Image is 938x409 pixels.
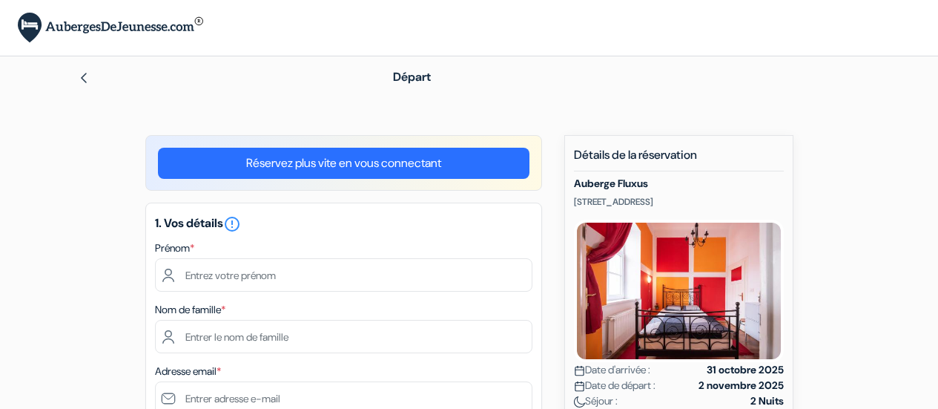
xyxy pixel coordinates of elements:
[223,215,241,233] i: error_outline
[393,69,431,85] span: Départ
[574,148,784,171] h5: Détails de la réservation
[18,13,203,43] img: AubergesDeJeunesse.com
[155,302,225,318] label: Nom de famille
[574,381,585,392] img: calendar.svg
[155,241,194,256] label: Prénom
[750,393,784,409] strong: 2 Nuits
[158,148,529,179] a: Réservez plus vite en vous connectant
[574,196,784,208] p: [STREET_ADDRESS]
[574,378,655,393] span: Date de départ :
[574,177,784,190] h5: Auberge Fluxus
[155,320,532,353] input: Entrer le nom de famille
[155,364,221,379] label: Adresse email
[574,396,585,408] img: moon.svg
[223,215,241,231] a: error_outline
[155,215,532,233] h5: 1. Vos détails
[574,365,585,376] img: calendar.svg
[707,362,784,378] strong: 31 octobre 2025
[78,72,90,84] img: left_arrow.svg
[574,393,618,409] span: Séjour :
[155,258,532,292] input: Entrez votre prénom
[574,362,650,378] span: Date d'arrivée :
[698,378,784,393] strong: 2 novembre 2025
